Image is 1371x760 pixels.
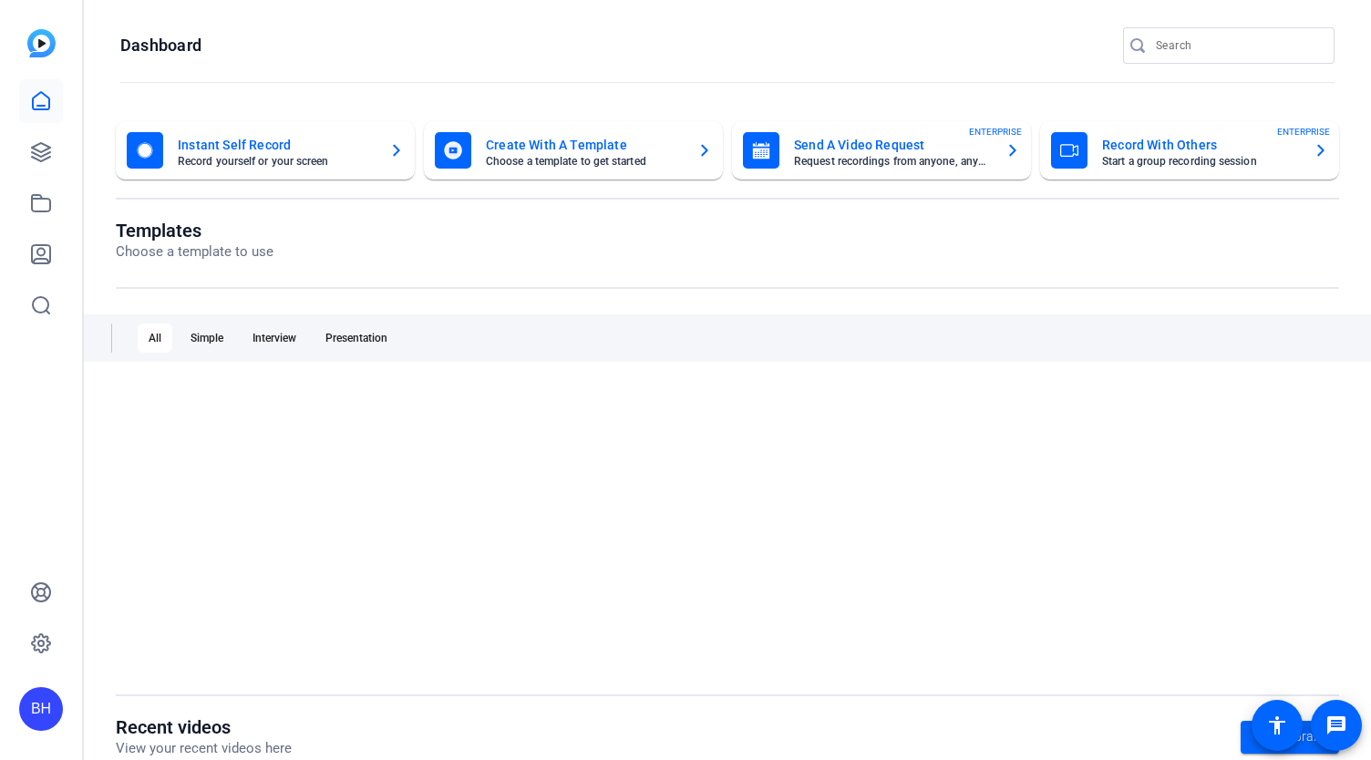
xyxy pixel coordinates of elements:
[242,324,307,353] div: Interview
[1102,134,1299,156] mat-card-title: Record With Others
[178,134,375,156] mat-card-title: Instant Self Record
[1277,125,1330,139] span: ENTERPRISE
[794,134,991,156] mat-card-title: Send A Video Request
[120,35,201,56] h1: Dashboard
[19,687,63,731] div: BH
[178,156,375,167] mat-card-subtitle: Record yourself or your screen
[138,324,172,353] div: All
[969,125,1022,139] span: ENTERPRISE
[1266,714,1288,736] mat-icon: accessibility
[1241,721,1339,754] a: Go to library
[116,220,273,241] h1: Templates
[732,121,1031,180] button: Send A Video RequestRequest recordings from anyone, anywhereENTERPRISE
[180,324,234,353] div: Simple
[1156,35,1320,56] input: Search
[486,156,683,167] mat-card-subtitle: Choose a template to get started
[486,134,683,156] mat-card-title: Create With A Template
[116,716,292,738] h1: Recent videos
[1040,121,1339,180] button: Record With OthersStart a group recording sessionENTERPRISE
[1102,156,1299,167] mat-card-subtitle: Start a group recording session
[1325,714,1347,736] mat-icon: message
[424,121,723,180] button: Create With A TemplateChoose a template to get started
[116,121,415,180] button: Instant Self RecordRecord yourself or your screen
[116,241,273,262] p: Choose a template to use
[27,29,56,57] img: blue-gradient.svg
[314,324,398,353] div: Presentation
[794,156,991,167] mat-card-subtitle: Request recordings from anyone, anywhere
[116,738,292,759] p: View your recent videos here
